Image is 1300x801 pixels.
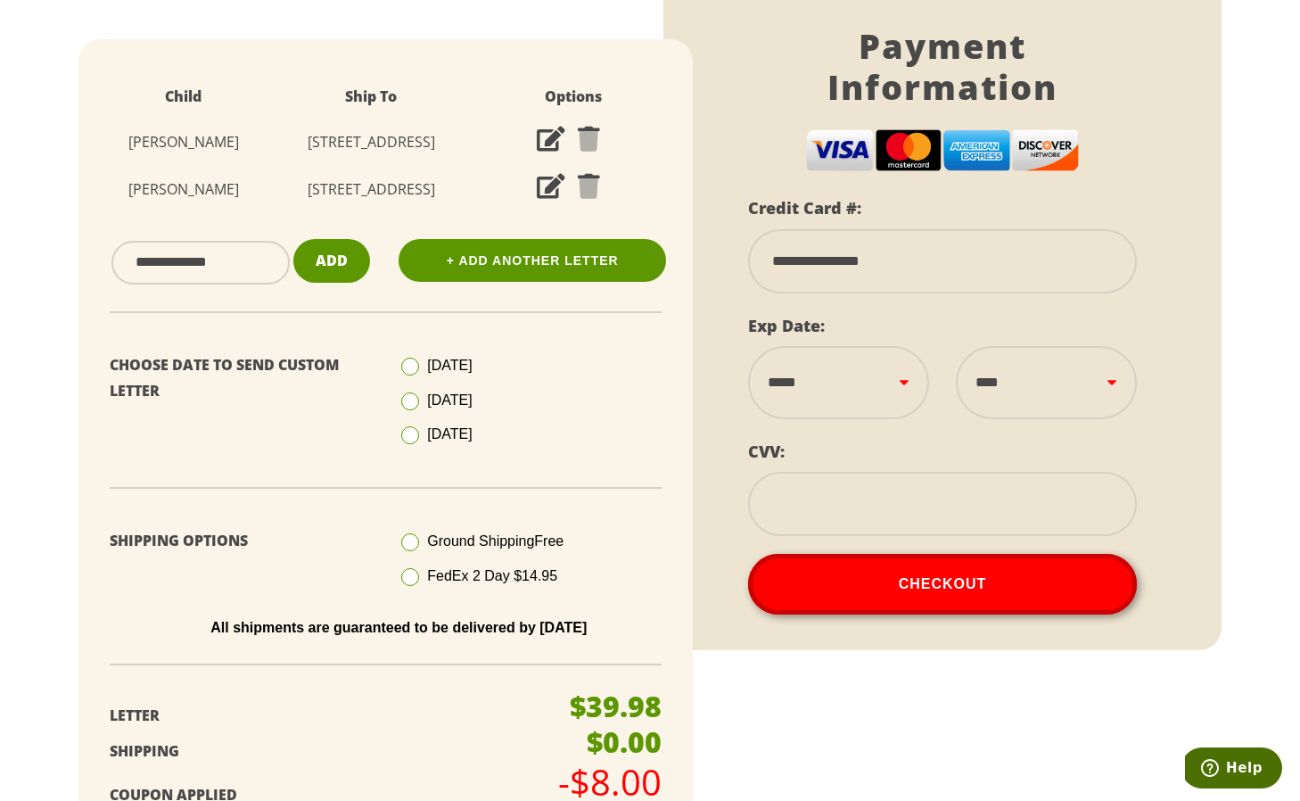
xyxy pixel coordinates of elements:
span: FedEx 2 Day $14.95 [427,568,557,583]
span: [DATE] [427,426,472,442]
th: Options [472,75,674,119]
td: [PERSON_NAME] [96,119,271,166]
p: -$8.00 [558,764,662,800]
button: Add [293,239,370,283]
button: Checkout [748,554,1137,615]
p: Shipping [110,739,565,764]
label: Exp Date: [748,315,825,336]
span: Ground Shipping [427,533,564,549]
p: $0.00 [587,728,662,756]
label: CVV: [748,441,785,462]
p: Letter [110,703,565,729]
td: [STREET_ADDRESS] [271,166,473,213]
iframe: Opens a widget where you can find more information [1185,747,1282,792]
p: $39.98 [570,692,662,721]
th: Ship To [271,75,473,119]
img: cc-logos.png [806,129,1078,171]
p: Shipping Options [110,528,372,554]
td: [STREET_ADDRESS] [271,119,473,166]
span: [DATE] [427,358,472,373]
a: + Add Another Letter [399,239,666,282]
label: Credit Card #: [748,197,861,219]
th: Child [96,75,271,119]
span: [DATE] [427,392,472,408]
p: All shipments are guaranteed to be delivered by [DATE] [123,620,675,636]
span: Free [534,533,564,549]
span: Add [316,251,348,270]
td: [PERSON_NAME] [96,166,271,213]
h1: Payment Information [748,26,1137,107]
p: Choose Date To Send Custom Letter [110,352,372,404]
